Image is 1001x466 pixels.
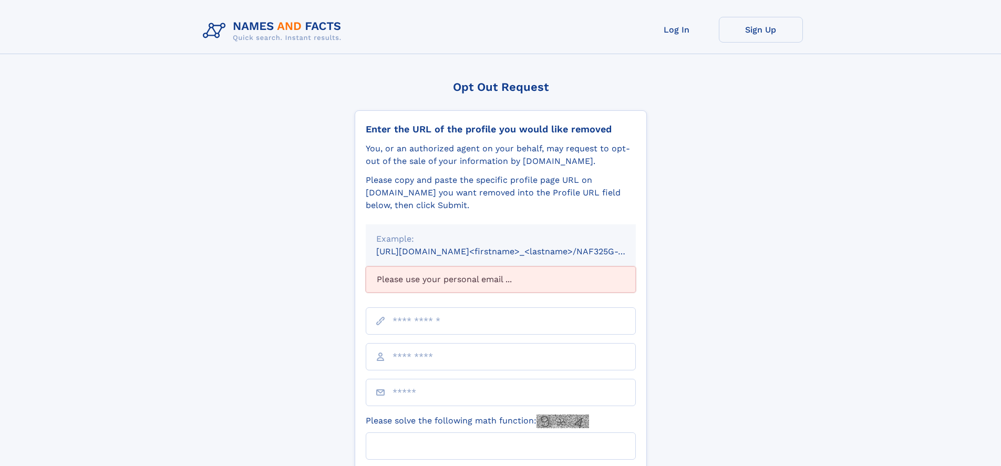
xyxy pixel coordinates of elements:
div: Example: [376,233,625,245]
div: You, or an authorized agent on your behalf, may request to opt-out of the sale of your informatio... [366,142,636,168]
div: Opt Out Request [355,80,647,94]
a: Log In [635,17,719,43]
label: Please solve the following math function: [366,415,589,428]
a: Sign Up [719,17,803,43]
img: Logo Names and Facts [199,17,350,45]
div: Enter the URL of the profile you would like removed [366,123,636,135]
div: Please use your personal email ... [366,266,636,293]
div: Please copy and paste the specific profile page URL on [DOMAIN_NAME] you want removed into the Pr... [366,174,636,212]
small: [URL][DOMAIN_NAME]<firstname>_<lastname>/NAF325G-xxxxxxxx [376,246,656,256]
